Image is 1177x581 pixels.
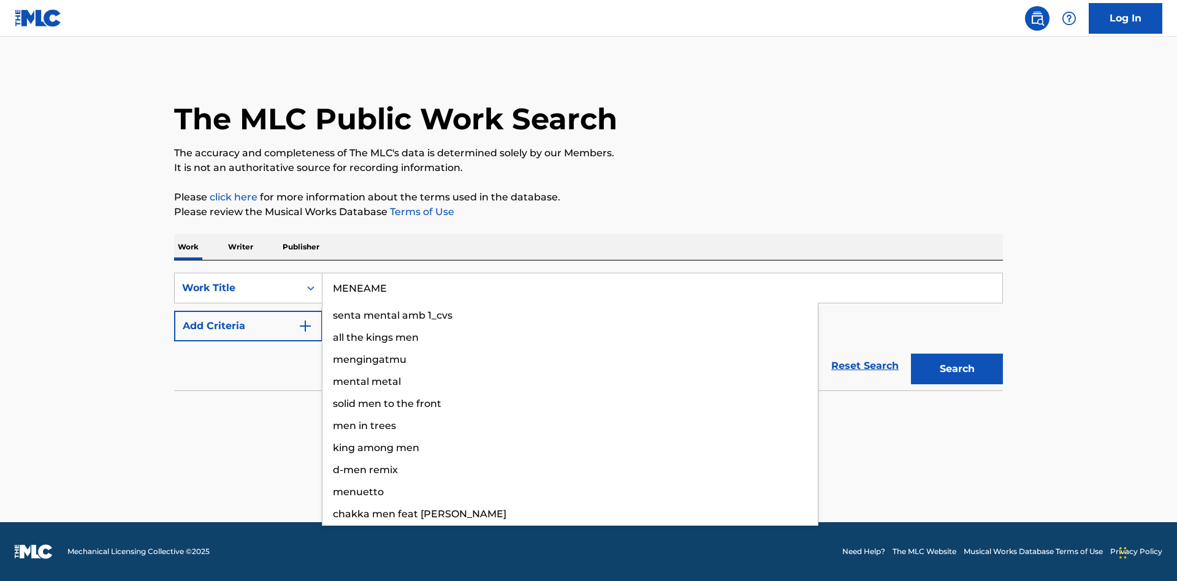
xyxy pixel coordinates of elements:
span: king among men [333,442,419,454]
span: men in trees [333,420,396,431]
span: solid men to the front [333,398,441,409]
button: Search [911,354,1003,384]
p: Please review the Musical Works Database [174,205,1003,219]
p: The accuracy and completeness of The MLC's data is determined solely by our Members. [174,146,1003,161]
a: click here [210,191,257,203]
div: Work Title [182,281,292,295]
h1: The MLC Public Work Search [174,101,617,137]
img: search [1030,11,1045,26]
a: Reset Search [825,352,905,379]
span: mengingatmu [333,354,406,365]
p: Writer [224,234,257,260]
button: Add Criteria [174,311,322,341]
a: Privacy Policy [1110,546,1162,557]
a: The MLC Website [893,546,956,557]
form: Search Form [174,273,1003,390]
img: help [1062,11,1076,26]
img: 9d2ae6d4665cec9f34b9.svg [298,319,313,333]
a: Log In [1089,3,1162,34]
iframe: Chat Widget [1116,522,1177,581]
span: menuetto [333,486,384,498]
p: Work [174,234,202,260]
span: Mechanical Licensing Collective © 2025 [67,546,210,557]
div: Drag [1119,534,1127,571]
a: Public Search [1025,6,1049,31]
p: Publisher [279,234,323,260]
img: MLC Logo [15,9,62,27]
img: logo [15,544,53,559]
p: It is not an authoritative source for recording information. [174,161,1003,175]
span: all the kings men [333,332,419,343]
a: Need Help? [842,546,885,557]
a: Terms of Use [387,206,454,218]
div: Help [1057,6,1081,31]
span: chakka men feat [PERSON_NAME] [333,508,506,520]
a: Musical Works Database Terms of Use [964,546,1103,557]
span: d-men remix [333,464,398,476]
span: senta mental amb 1_cvs [333,309,452,321]
p: Please for more information about the terms used in the database. [174,190,1003,205]
span: mental metal [333,376,401,387]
